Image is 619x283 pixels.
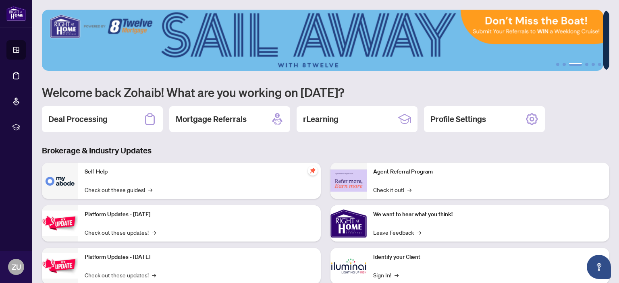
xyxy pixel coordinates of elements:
img: We want to hear what you think! [330,205,367,242]
p: We want to hear what you think! [373,210,603,219]
h2: rLearning [303,114,339,125]
button: 2 [563,63,566,66]
p: Platform Updates - [DATE] [85,210,314,219]
button: 6 [598,63,601,66]
span: ZU [12,261,21,273]
p: Platform Updates - [DATE] [85,253,314,262]
h3: Brokerage & Industry Updates [42,145,609,156]
a: Leave Feedback→ [373,228,421,237]
a: Check out these updates!→ [85,228,156,237]
h2: Profile Settings [430,114,486,125]
h2: Deal Processing [48,114,108,125]
img: Platform Updates - July 8, 2025 [42,253,78,279]
img: Slide 2 [42,10,603,71]
button: 3 [569,63,582,66]
a: Check out these guides!→ [85,185,152,194]
a: Check it out!→ [373,185,411,194]
button: 5 [592,63,595,66]
img: Platform Updates - July 21, 2025 [42,211,78,236]
span: → [152,271,156,279]
button: 4 [585,63,588,66]
button: 1 [556,63,559,66]
p: Self-Help [85,167,314,176]
img: Self-Help [42,163,78,199]
h2: Mortgage Referrals [176,114,247,125]
h1: Welcome back Zohaib! What are you working on [DATE]? [42,85,609,100]
span: → [148,185,152,194]
img: Agent Referral Program [330,169,367,192]
p: Agent Referral Program [373,167,603,176]
img: logo [6,6,26,21]
span: → [395,271,399,279]
button: Open asap [587,255,611,279]
span: pushpin [308,166,318,176]
a: Check out these updates!→ [85,271,156,279]
a: Sign In!→ [373,271,399,279]
span: → [407,185,411,194]
span: → [417,228,421,237]
p: Identify your Client [373,253,603,262]
span: → [152,228,156,237]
